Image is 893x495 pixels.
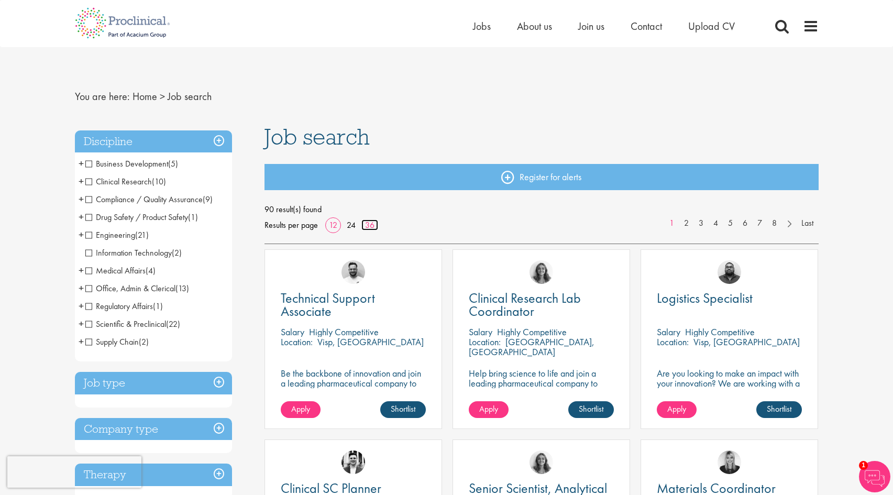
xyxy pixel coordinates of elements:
span: Supply Chain [85,336,139,347]
span: (13) [175,283,189,294]
span: (1) [153,301,163,312]
span: (22) [166,318,180,329]
span: + [79,298,84,314]
span: Salary [657,326,680,338]
span: + [79,156,84,171]
span: Office, Admin & Clerical [85,283,189,294]
span: + [79,209,84,225]
p: Visp, [GEOGRAPHIC_DATA] [317,336,424,348]
span: About us [517,19,552,33]
a: Apply [469,401,509,418]
span: Supply Chain [85,336,149,347]
span: Location: [469,336,501,348]
a: Technical Support Associate [281,292,426,318]
span: + [79,280,84,296]
span: Clinical Research Lab Coordinator [469,289,581,320]
span: > [160,90,165,103]
a: 2 [679,217,694,229]
a: Upload CV [688,19,735,33]
span: Apply [479,403,498,414]
span: (4) [146,265,156,276]
h3: Job type [75,372,232,394]
span: Business Development [85,158,178,169]
span: Medical Affairs [85,265,156,276]
a: Jackie Cerchio [530,260,553,284]
a: Contact [631,19,662,33]
img: Emile De Beer [341,260,365,284]
a: 1 [664,217,679,229]
span: Clinical Research [85,176,152,187]
span: Apply [291,403,310,414]
div: Company type [75,418,232,441]
p: Highly Competitive [497,326,567,338]
span: + [79,227,84,243]
a: 3 [693,217,709,229]
img: Janelle Jones [718,450,741,474]
span: (1) [188,212,198,223]
img: Edward Little [341,450,365,474]
span: Location: [657,336,689,348]
span: Regulatory Affairs [85,301,163,312]
span: Salary [469,326,492,338]
span: Join us [578,19,604,33]
span: (9) [203,194,213,205]
span: You are here: [75,90,130,103]
p: Highly Competitive [309,326,379,338]
a: Clinical Research Lab Coordinator [469,292,614,318]
span: Regulatory Affairs [85,301,153,312]
span: (5) [168,158,178,169]
span: Information Technology [85,247,182,258]
span: Engineering [85,229,149,240]
span: Compliance / Quality Assurance [85,194,203,205]
p: Help bring science to life and join a leading pharmaceutical company to play a key role in delive... [469,368,614,418]
span: Salary [281,326,304,338]
a: breadcrumb link [133,90,157,103]
span: Office, Admin & Clerical [85,283,175,294]
span: + [79,173,84,189]
span: Engineering [85,229,135,240]
span: 1 [859,461,868,470]
a: Apply [281,401,321,418]
span: Drug Safety / Product Safety [85,212,188,223]
span: Job search [168,90,212,103]
p: Highly Competitive [685,326,755,338]
span: Results per page [264,217,318,233]
span: (2) [139,336,149,347]
span: + [79,262,84,278]
h3: Discipline [75,130,232,153]
a: Jobs [473,19,491,33]
a: 12 [325,219,341,230]
a: Logistics Specialist [657,292,802,305]
h3: Therapy [75,464,232,486]
a: Last [796,217,819,229]
a: Register for alerts [264,164,819,190]
img: Jackie Cerchio [530,450,553,474]
a: 7 [752,217,767,229]
span: 90 result(s) found [264,202,819,217]
p: [GEOGRAPHIC_DATA], [GEOGRAPHIC_DATA] [469,336,594,358]
span: Apply [667,403,686,414]
span: Location: [281,336,313,348]
span: Scientific & Preclinical [85,318,180,329]
span: (10) [152,176,166,187]
a: 8 [767,217,782,229]
a: 5 [723,217,738,229]
span: Compliance / Quality Assurance [85,194,213,205]
span: Clinical Research [85,176,166,187]
span: Logistics Specialist [657,289,753,307]
a: Materials Coordinator [657,482,802,495]
p: Visp, [GEOGRAPHIC_DATA] [693,336,800,348]
img: Ashley Bennett [718,260,741,284]
p: Be the backbone of innovation and join a leading pharmaceutical company to help keep life-changin... [281,368,426,408]
a: 36 [361,219,378,230]
span: Job search [264,123,370,151]
span: Scientific & Preclinical [85,318,166,329]
iframe: reCAPTCHA [7,456,141,488]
